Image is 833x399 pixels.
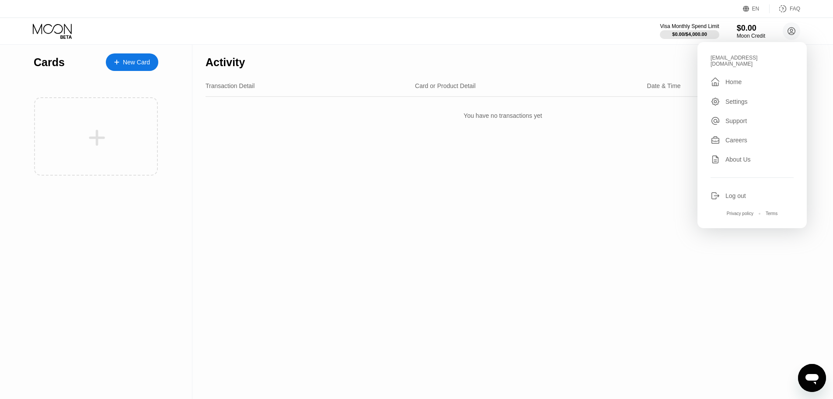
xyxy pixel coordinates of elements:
div: New Card [106,53,158,71]
div: Visa Monthly Spend Limit [660,23,719,29]
div: Support [711,116,794,126]
iframe: Button to launch messaging window [798,364,826,392]
div: Date & Time [647,82,681,89]
div: Careers [725,137,747,144]
div: EN [743,4,770,13]
div: Home [725,78,742,85]
div: Activity [206,56,245,69]
div: Privacy policy [727,211,753,216]
div: [EMAIL_ADDRESS][DOMAIN_NAME] [711,55,794,67]
div: EN [752,6,760,12]
div: You have no transactions yet [206,103,800,128]
div: Settings [725,98,748,105]
div: About Us [725,156,751,163]
div: Visa Monthly Spend Limit$0.00/$4,000.00 [660,23,719,39]
div: Careers [711,135,794,145]
div: FAQ [790,6,800,12]
div: Log out [711,191,794,201]
div: Cards [34,56,65,69]
div: $0.00 [737,24,765,33]
div: New Card [123,59,150,66]
div: Terms [766,211,777,216]
div: Log out [725,192,746,199]
div: Support [725,117,747,124]
div:  [711,77,720,87]
div: $0.00 / $4,000.00 [672,32,707,37]
div: Settings [711,97,794,106]
div: Card or Product Detail [415,82,476,89]
div: Home [711,77,794,87]
div: About Us [711,155,794,164]
div: Transaction Detail [206,82,254,89]
div: Moon Credit [737,33,765,39]
div: FAQ [770,4,800,13]
div: $0.00Moon Credit [737,24,765,39]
